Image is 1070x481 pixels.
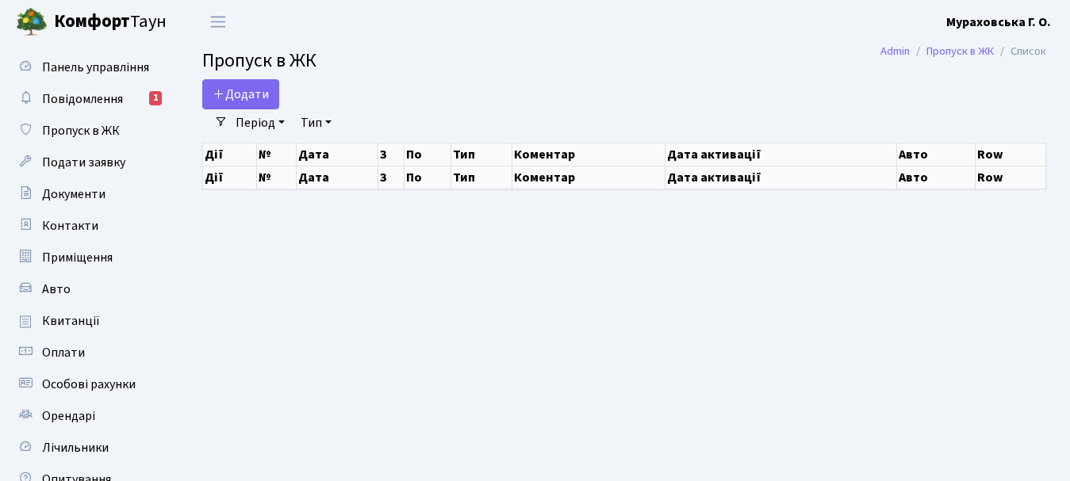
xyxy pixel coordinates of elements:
[8,432,167,464] a: Лічильники
[8,52,167,83] a: Панель управління
[378,166,405,189] th: З
[975,143,1045,166] th: Row
[994,43,1046,60] li: Список
[8,400,167,432] a: Орендарі
[8,178,167,210] a: Документи
[512,166,665,189] th: Коментар
[857,35,1070,68] nav: breadcrumb
[8,210,167,242] a: Контакти
[451,166,512,189] th: Тип
[42,217,98,235] span: Контакти
[257,143,296,166] th: №
[404,143,451,166] th: По
[42,154,125,171] span: Подати заявку
[946,13,1051,32] a: Мураховська Г. О.
[8,147,167,178] a: Подати заявку
[42,122,120,139] span: Пропуск в ЖК
[203,166,257,189] th: Дії
[202,47,316,74] span: Пропуск в ЖК
[42,90,123,108] span: Повідомлення
[42,249,113,266] span: Приміщення
[8,337,167,368] a: Оплати
[512,143,665,166] th: Коментар
[8,242,167,273] a: Приміщення
[665,143,897,166] th: Дата активації
[42,407,95,425] span: Орендарі
[946,13,1051,31] b: Мураховська Г. О.
[42,281,71,298] span: Авто
[896,166,975,189] th: Авто
[16,6,48,38] img: logo.png
[54,9,167,36] span: Таун
[296,143,378,166] th: Дата
[451,143,512,166] th: Тип
[294,109,338,136] a: Тип
[8,273,167,305] a: Авто
[42,376,136,393] span: Особові рахунки
[42,59,149,76] span: Панель управління
[202,79,279,109] a: Додати
[8,83,167,115] a: Повідомлення1
[8,115,167,147] a: Пропуск в ЖК
[229,109,291,136] a: Період
[404,166,451,189] th: По
[296,166,378,189] th: Дата
[8,368,167,400] a: Особові рахунки
[257,166,296,189] th: №
[42,439,109,456] span: Лічильники
[213,86,269,103] span: Додати
[880,43,910,59] a: Admin
[42,185,105,203] span: Документи
[198,9,238,35] button: Переключити навігацію
[926,43,994,59] a: Пропуск в ЖК
[665,166,897,189] th: Дата активації
[8,305,167,337] a: Квитанції
[975,166,1045,189] th: Row
[896,143,975,166] th: Авто
[378,143,405,166] th: З
[149,91,162,105] div: 1
[42,344,85,361] span: Оплати
[203,143,257,166] th: Дії
[42,312,100,330] span: Квитанції
[54,9,130,34] b: Комфорт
